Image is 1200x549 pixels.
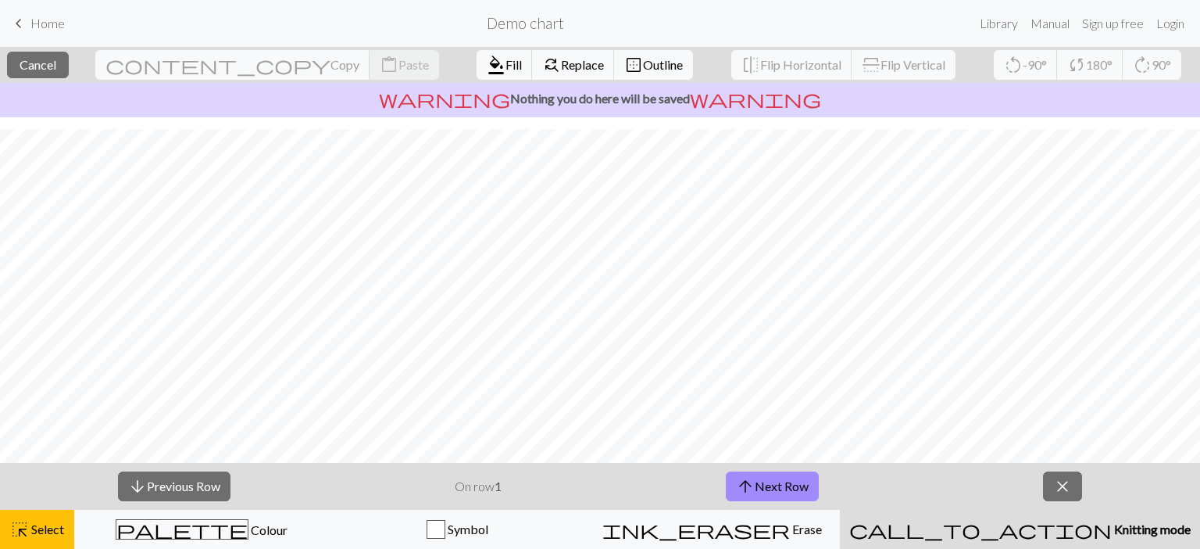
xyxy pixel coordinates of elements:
[584,510,840,549] button: Erase
[105,54,330,76] span: content_copy
[1067,54,1086,76] span: sync
[561,57,604,72] span: Replace
[860,56,882,74] span: flip
[643,57,683,72] span: Outline
[849,518,1112,540] span: call_to_action
[445,522,488,536] span: Symbol
[726,472,819,501] button: Next Row
[1086,57,1112,72] span: 180°
[477,50,533,80] button: Fill
[542,54,561,76] span: find_replace
[624,54,643,76] span: border_outer
[1123,50,1181,80] button: 90°
[1150,8,1191,39] a: Login
[487,54,505,76] span: format_color_fill
[790,522,822,536] span: Erase
[95,50,370,80] button: Copy
[330,57,359,72] span: Copy
[487,14,564,32] h2: Demo chart
[6,89,1194,108] p: Nothing you do here will be saved
[455,477,502,496] p: On row
[330,510,585,549] button: Symbol
[741,54,760,76] span: flip
[614,50,693,80] button: Outline
[10,518,29,540] span: highlight_alt
[1053,475,1072,497] span: close
[852,50,955,80] button: Flip Vertical
[118,472,230,501] button: Previous Row
[880,57,945,72] span: Flip Vertical
[736,475,755,497] span: arrow_upward
[1152,57,1171,72] span: 90°
[30,16,65,30] span: Home
[994,50,1058,80] button: -90°
[1004,54,1023,76] span: rotate_left
[495,479,502,493] strong: 1
[840,510,1200,549] button: Knitting mode
[74,510,330,549] button: Colour
[20,57,56,72] span: Cancel
[116,518,248,540] span: palette
[1133,54,1152,76] span: rotate_right
[248,522,287,537] span: Colour
[1112,522,1191,536] span: Knitting mode
[7,52,69,78] button: Cancel
[1024,8,1076,39] a: Manual
[1076,8,1150,39] a: Sign up free
[1057,50,1123,80] button: 180°
[690,88,821,109] span: warning
[128,475,147,497] span: arrow_downward
[1023,57,1047,72] span: -90°
[9,13,28,34] span: keyboard_arrow_left
[602,518,790,540] span: ink_eraser
[760,57,841,72] span: Flip Horizontal
[9,10,65,37] a: Home
[29,522,64,536] span: Select
[505,57,522,72] span: Fill
[731,50,852,80] button: Flip Horizontal
[973,8,1024,39] a: Library
[379,88,510,109] span: warning
[532,50,615,80] button: Replace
